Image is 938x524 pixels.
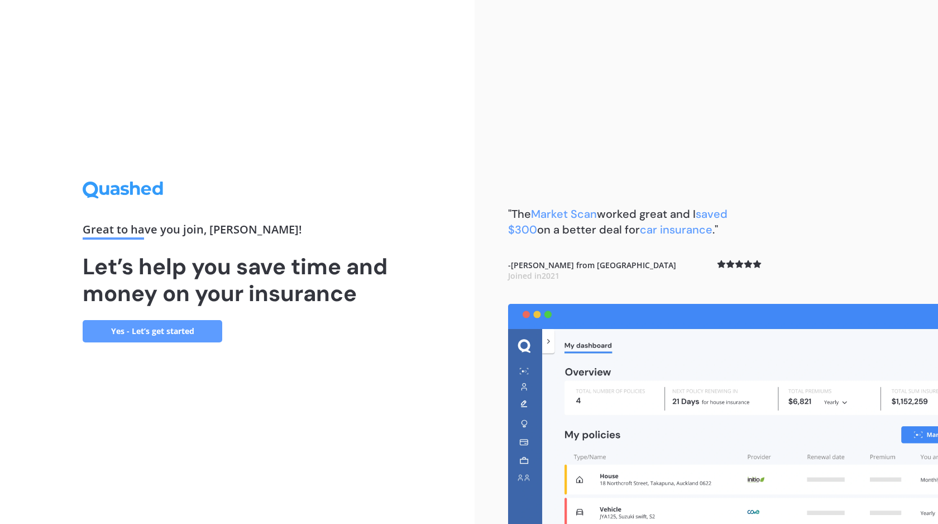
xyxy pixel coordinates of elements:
[508,260,676,282] b: - [PERSON_NAME] from [GEOGRAPHIC_DATA]
[508,207,728,237] b: "The worked great and I on a better deal for ."
[83,320,222,342] a: Yes - Let’s get started
[83,224,392,240] div: Great to have you join , [PERSON_NAME] !
[508,304,938,524] img: dashboard.webp
[640,222,712,237] span: car insurance
[83,253,392,307] h1: Let’s help you save time and money on your insurance
[531,207,597,221] span: Market Scan
[508,207,728,237] span: saved $300
[508,270,559,281] span: Joined in 2021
